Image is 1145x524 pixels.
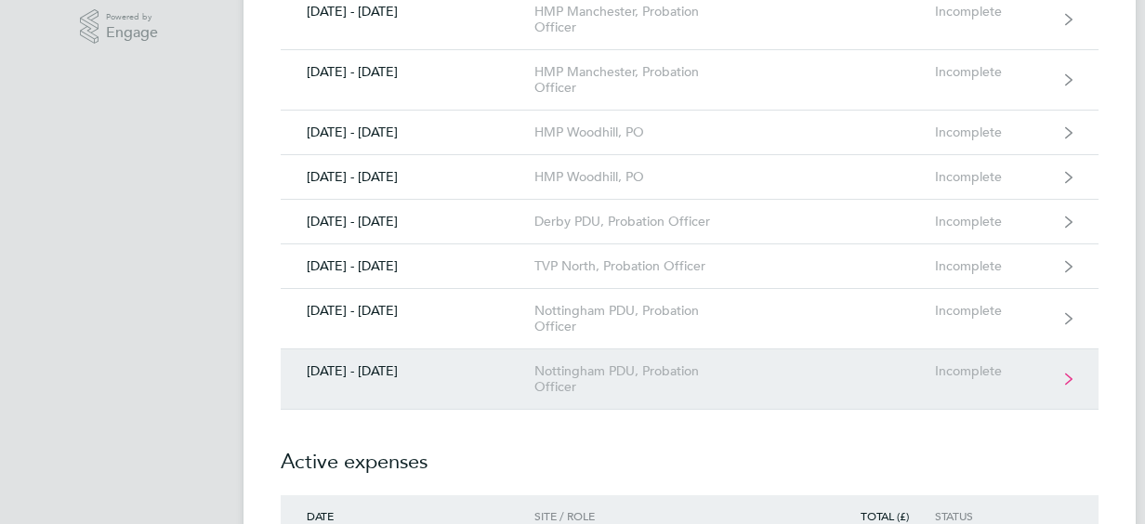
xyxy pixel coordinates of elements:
div: [DATE] - [DATE] [281,363,534,379]
div: TVP North, Probation Officer [534,258,747,274]
a: [DATE] - [DATE]Derby PDU, Probation OfficerIncomplete [281,200,1099,244]
h2: Active expenses [281,410,1099,495]
div: HMP Woodhill, PO [534,124,747,140]
a: [DATE] - [DATE]Nottingham PDU, Probation OfficerIncomplete [281,349,1099,410]
div: Incomplete [935,258,1049,274]
div: Incomplete [935,169,1049,185]
div: [DATE] - [DATE] [281,258,534,274]
div: [DATE] - [DATE] [281,303,534,319]
div: Nottingham PDU, Probation Officer [534,303,747,334]
a: [DATE] - [DATE]HMP Woodhill, POIncomplete [281,111,1099,155]
div: Nottingham PDU, Probation Officer [534,363,747,395]
div: Site / Role [534,509,747,522]
div: Incomplete [935,4,1049,20]
div: [DATE] - [DATE] [281,214,534,229]
a: Powered byEngage [80,9,159,45]
a: [DATE] - [DATE]HMP Woodhill, POIncomplete [281,155,1099,200]
div: Derby PDU, Probation Officer [534,214,747,229]
div: HMP Manchester, Probation Officer [534,64,747,96]
a: [DATE] - [DATE]HMP Manchester, Probation OfficerIncomplete [281,50,1099,111]
div: Date [281,509,534,522]
div: HMP Woodhill, PO [534,169,747,185]
div: [DATE] - [DATE] [281,4,534,20]
div: Incomplete [935,124,1049,140]
div: Incomplete [935,303,1049,319]
span: Powered by [106,9,158,25]
a: [DATE] - [DATE]Nottingham PDU, Probation OfficerIncomplete [281,289,1099,349]
div: Incomplete [935,363,1049,379]
div: HMP Manchester, Probation Officer [534,4,747,35]
div: Status [935,509,1049,522]
div: [DATE] - [DATE] [281,64,534,80]
div: [DATE] - [DATE] [281,124,534,140]
div: Incomplete [935,64,1049,80]
div: [DATE] - [DATE] [281,169,534,185]
a: [DATE] - [DATE]TVP North, Probation OfficerIncomplete [281,244,1099,289]
span: Engage [106,25,158,41]
div: Incomplete [935,214,1049,229]
div: Total (£) [829,509,935,522]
